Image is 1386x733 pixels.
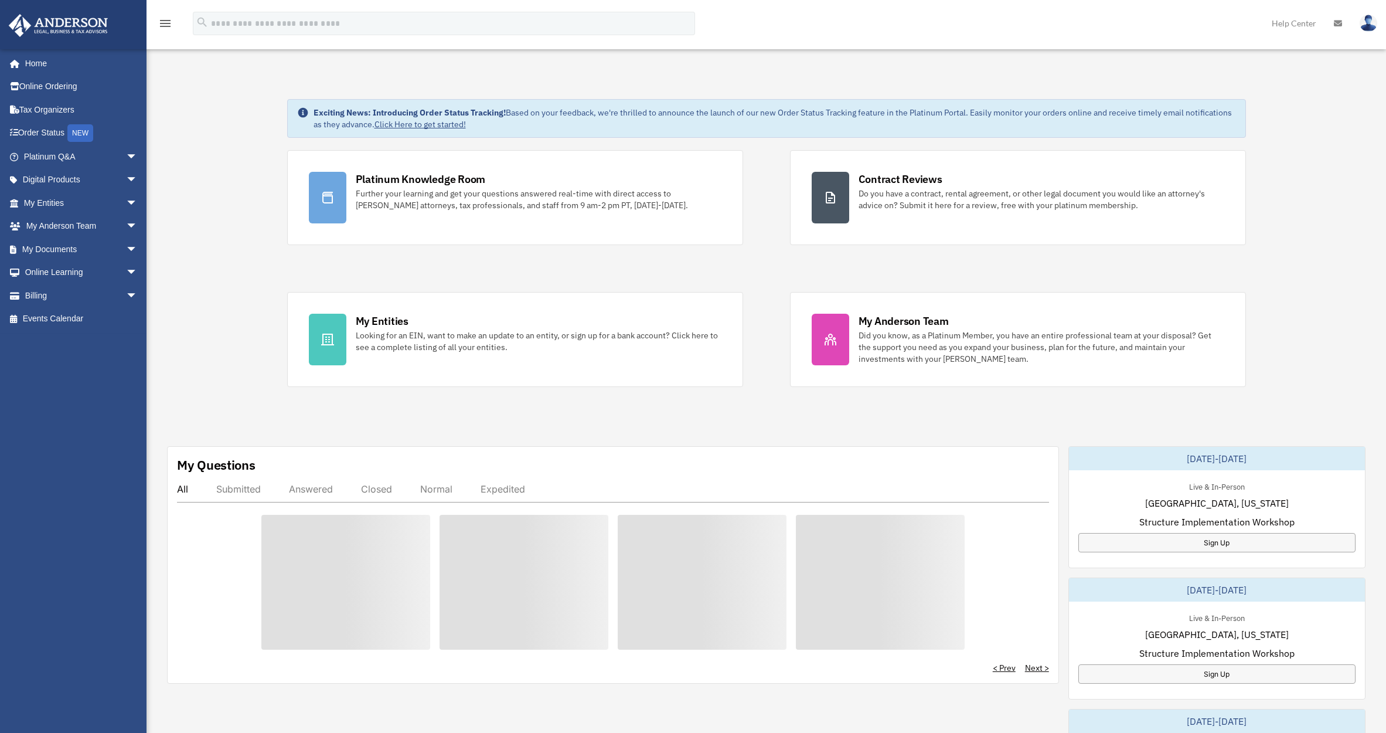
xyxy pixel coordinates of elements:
span: Structure Implementation Workshop [1139,646,1295,660]
a: Online Learningarrow_drop_down [8,261,155,284]
a: Contract Reviews Do you have a contract, rental agreement, or other legal document you would like... [790,150,1246,245]
a: My Anderson Teamarrow_drop_down [8,215,155,238]
a: My Entitiesarrow_drop_down [8,191,155,215]
a: My Documentsarrow_drop_down [8,237,155,261]
a: Platinum Knowledge Room Further your learning and get your questions answered real-time with dire... [287,150,743,245]
div: My Entities [356,314,408,328]
div: Contract Reviews [859,172,942,186]
a: Billingarrow_drop_down [8,284,155,307]
div: My Questions [177,456,256,474]
a: Home [8,52,149,75]
div: [DATE]-[DATE] [1069,447,1365,470]
span: arrow_drop_down [126,284,149,308]
a: My Entities Looking for an EIN, want to make an update to an entity, or sign up for a bank accoun... [287,292,743,387]
div: [DATE]-[DATE] [1069,578,1365,602]
span: arrow_drop_down [126,191,149,215]
span: arrow_drop_down [126,261,149,285]
a: < Prev [993,662,1016,674]
i: search [196,16,209,29]
div: Submitted [216,483,261,495]
div: Live & In-Person [1180,611,1254,623]
div: Platinum Knowledge Room [356,172,486,186]
a: My Anderson Team Did you know, as a Platinum Member, you have an entire professional team at your... [790,292,1246,387]
span: Structure Implementation Workshop [1139,515,1295,529]
span: arrow_drop_down [126,237,149,262]
a: Tax Organizers [8,98,155,121]
div: Live & In-Person [1180,480,1254,492]
span: arrow_drop_down [126,168,149,192]
div: My Anderson Team [859,314,949,328]
span: [GEOGRAPHIC_DATA], [US_STATE] [1145,627,1289,642]
img: Anderson Advisors Platinum Portal [5,14,111,37]
div: Closed [361,483,392,495]
div: Looking for an EIN, want to make an update to an entity, or sign up for a bank account? Click her... [356,330,721,353]
a: Online Ordering [8,75,155,99]
a: Order StatusNEW [8,121,155,145]
div: Expedited [481,483,525,495]
div: Answered [289,483,333,495]
a: Events Calendar [8,307,155,331]
span: [GEOGRAPHIC_DATA], [US_STATE] [1145,496,1289,510]
img: User Pic [1360,15,1377,32]
div: [DATE]-[DATE] [1069,710,1365,733]
a: Sign Up [1078,664,1356,684]
span: arrow_drop_down [126,145,149,169]
div: NEW [67,124,93,142]
a: Platinum Q&Aarrow_drop_down [8,145,155,168]
span: arrow_drop_down [126,215,149,239]
i: menu [158,16,172,30]
div: All [177,483,188,495]
div: Did you know, as a Platinum Member, you have an entire professional team at your disposal? Get th... [859,330,1224,365]
a: menu [158,21,172,30]
div: Do you have a contract, rental agreement, or other legal document you would like an attorney's ad... [859,188,1224,211]
div: Further your learning and get your questions answered real-time with direct access to [PERSON_NAM... [356,188,721,211]
strong: Exciting News: Introducing Order Status Tracking! [314,107,506,118]
a: Digital Productsarrow_drop_down [8,168,155,192]
div: Normal [420,483,452,495]
a: Click Here to get started! [374,119,466,130]
a: Next > [1025,662,1049,674]
a: Sign Up [1078,533,1356,552]
div: Based on your feedback, we're thrilled to announce the launch of our new Order Status Tracking fe... [314,107,1236,130]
